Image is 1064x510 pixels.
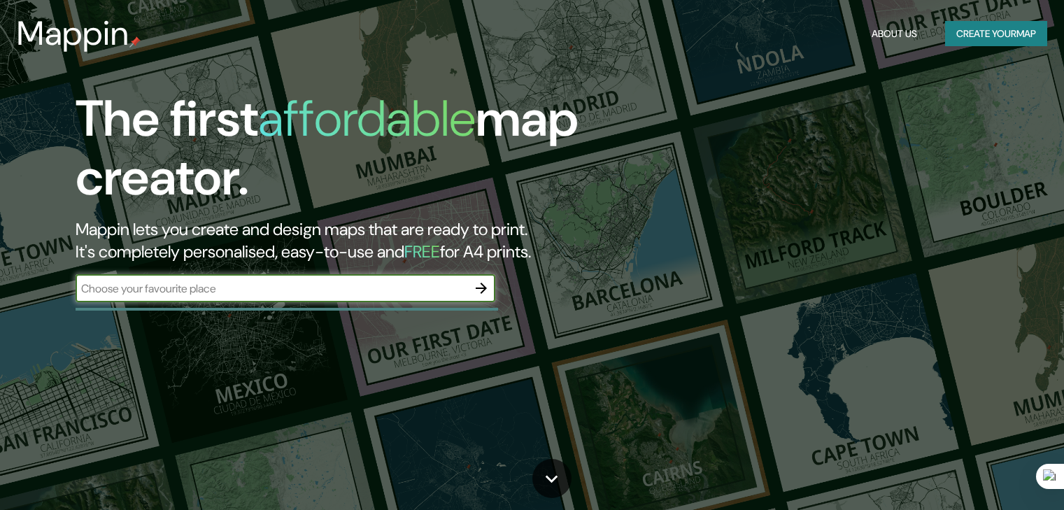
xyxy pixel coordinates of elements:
[866,21,923,47] button: About Us
[17,14,129,53] h3: Mappin
[76,90,608,218] h1: The first map creator.
[258,86,476,151] h1: affordable
[945,21,1047,47] button: Create yourmap
[76,218,608,263] h2: Mappin lets you create and design maps that are ready to print. It's completely personalised, eas...
[404,241,440,262] h5: FREE
[129,36,141,48] img: mappin-pin
[76,281,467,297] input: Choose your favourite place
